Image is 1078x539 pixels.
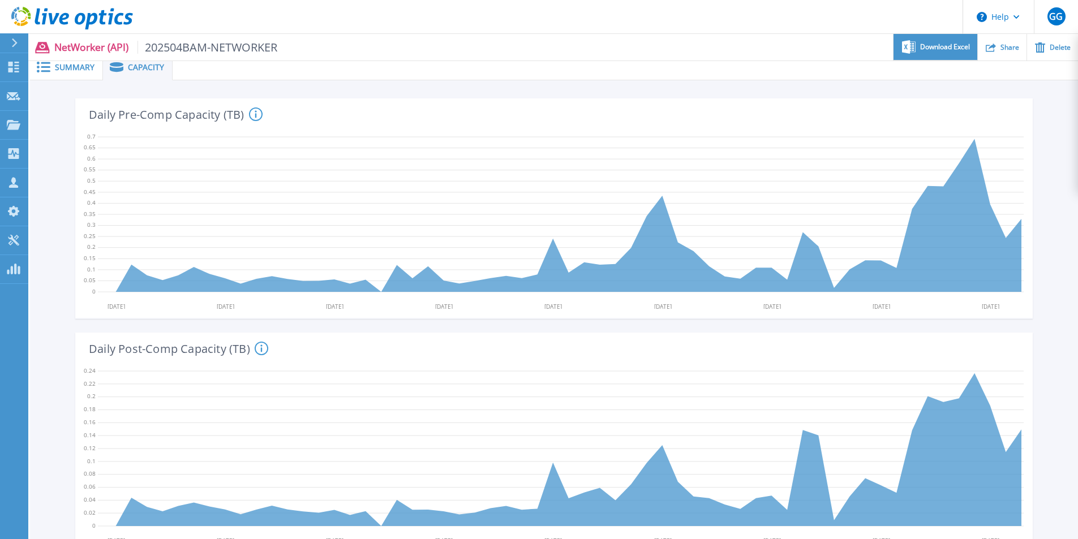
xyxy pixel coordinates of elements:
[87,221,96,228] text: 0.3
[55,63,95,71] span: Summary
[84,495,96,503] text: 0.04
[1049,12,1063,21] span: GG
[87,243,96,251] text: 0.2
[84,232,96,240] text: 0.25
[327,303,344,311] text: [DATE]
[84,276,96,284] text: 0.05
[84,418,96,426] text: 0.16
[874,303,891,311] text: [DATE]
[655,303,672,311] text: [DATE]
[92,521,96,529] text: 0
[546,303,563,311] text: [DATE]
[84,366,96,374] text: 0.24
[84,188,96,196] text: 0.45
[920,44,970,50] span: Download Excel
[87,132,96,140] text: 0.7
[87,265,96,273] text: 0.1
[87,199,96,206] text: 0.4
[84,405,96,413] text: 0.18
[128,63,164,71] span: Capacity
[983,303,1000,311] text: [DATE]
[84,431,96,439] text: 0.14
[87,457,96,465] text: 0.1
[217,303,234,311] text: [DATE]
[87,176,96,184] text: 0.5
[1000,44,1019,51] span: Share
[84,143,96,151] text: 0.65
[84,380,96,387] text: 0.22
[84,482,96,490] text: 0.06
[87,392,96,400] text: 0.2
[84,444,96,452] text: 0.12
[436,303,453,311] text: [DATE]
[84,469,96,477] text: 0.08
[84,254,96,262] text: 0.15
[138,41,278,54] span: 202504BAM-NETWORKER
[92,287,96,295] text: 0
[84,165,96,173] text: 0.55
[54,41,278,54] p: NetWorker (API)
[84,508,96,516] text: 0.02
[84,210,96,218] text: 0.35
[89,342,268,355] h4: Daily Post-Comp Capacity (TB)
[1050,44,1071,51] span: Delete
[87,154,96,162] text: 0.6
[765,303,782,311] text: [DATE]
[89,107,263,121] h4: Daily Pre-Comp Capacity (TB)
[108,303,125,311] text: [DATE]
